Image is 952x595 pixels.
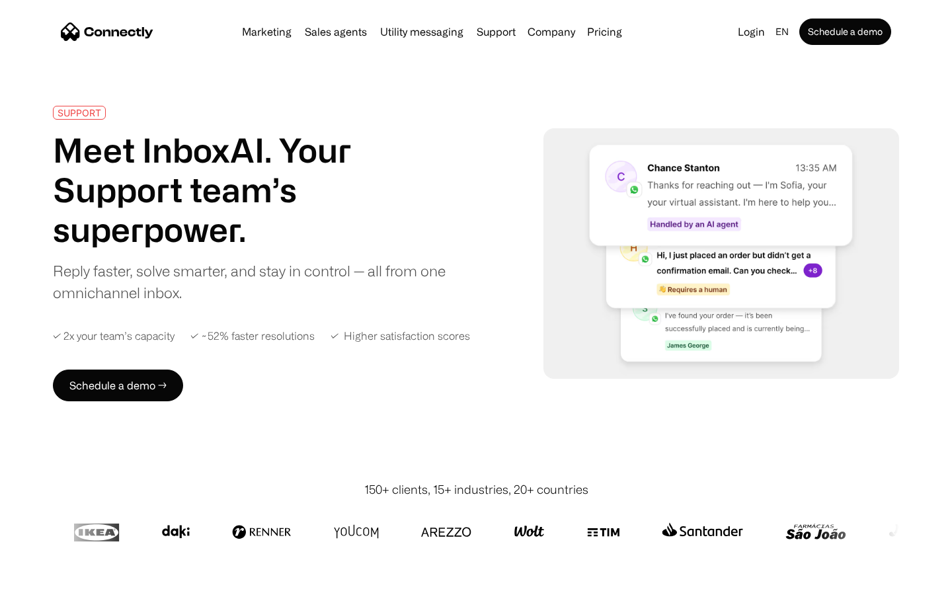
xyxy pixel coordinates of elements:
[13,571,79,590] aside: Language selected: English
[471,26,521,37] a: Support
[364,481,588,498] div: 150+ clients, 15+ industries, 20+ countries
[53,130,455,249] h1: Meet InboxAI. Your Support team’s superpower.
[799,19,891,45] a: Schedule a demo
[58,108,101,118] div: SUPPORT
[299,26,372,37] a: Sales agents
[26,572,79,590] ul: Language list
[375,26,469,37] a: Utility messaging
[53,370,183,401] a: Schedule a demo →
[582,26,627,37] a: Pricing
[528,22,575,41] div: Company
[775,22,789,41] div: en
[331,330,470,342] div: ✓ Higher satisfaction scores
[53,260,455,303] div: Reply faster, solve smarter, and stay in control — all from one omnichannel inbox.
[190,330,315,342] div: ✓ ~52% faster resolutions
[237,26,297,37] a: Marketing
[53,330,175,342] div: ✓ 2x your team’s capacity
[733,22,770,41] a: Login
